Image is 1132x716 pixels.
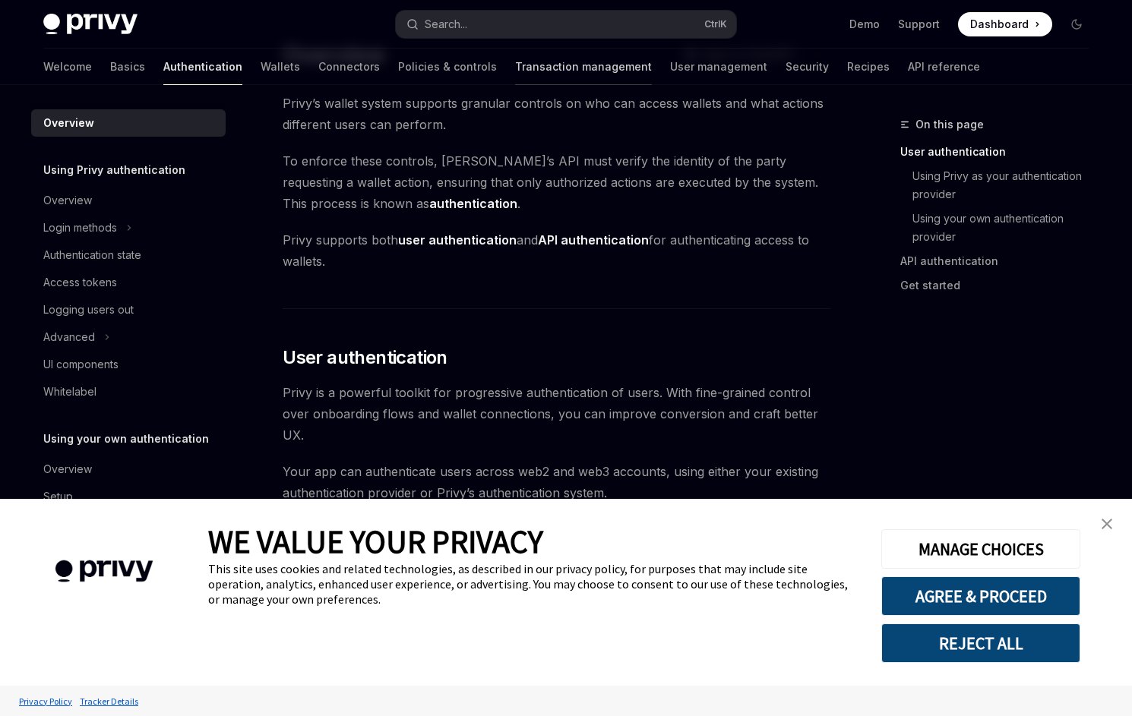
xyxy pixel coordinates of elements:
img: close banner [1102,519,1112,529]
div: Overview [43,114,94,132]
button: AGREE & PROCEED [881,576,1080,616]
div: Login methods [43,219,117,237]
div: Search... [425,15,467,33]
button: REJECT ALL [881,623,1080,663]
a: Privacy Policy [15,688,76,714]
strong: user authentication [398,232,517,248]
a: API authentication [900,249,1101,273]
a: Connectors [318,49,380,85]
button: Toggle Advanced section [31,323,226,351]
span: Privy is a powerful toolkit for progressive authentication of users. With fine-grained control ov... [283,382,830,446]
h5: Using your own authentication [43,430,209,448]
a: Logging users out [31,296,226,323]
div: This site uses cookies and related technologies, as described in our privacy policy, for purposes... [208,561,858,607]
a: Demo [849,17,880,32]
a: Using your own authentication provider [900,207,1101,249]
a: Get started [900,273,1101,298]
strong: API authentication [538,232,649,248]
a: Dashboard [958,12,1052,36]
a: Overview [31,187,226,214]
div: Setup [43,487,73,506]
a: Welcome [43,49,92,85]
div: UI components [43,355,119,374]
button: Toggle dark mode [1064,12,1089,36]
a: User authentication [900,140,1101,164]
h5: Using Privy authentication [43,161,185,179]
span: On this page [915,115,984,134]
strong: authentication [429,196,517,211]
div: Authentication state [43,246,141,264]
div: Overview [43,460,92,478]
a: Policies & controls [398,49,497,85]
span: Privy supports both and for authenticating access to wallets. [283,229,830,272]
a: API reference [908,49,980,85]
a: UI components [31,351,226,378]
a: Basics [110,49,145,85]
a: Wallets [261,49,300,85]
button: MANAGE CHOICES [881,529,1080,569]
a: Recipes [847,49,890,85]
a: Support [898,17,940,32]
div: Access tokens [43,273,117,292]
img: company logo [23,538,185,604]
img: dark logo [43,14,138,35]
a: Authentication state [31,241,226,269]
span: To enforce these controls, [PERSON_NAME]’s API must verify the identity of the party requesting a... [283,150,830,214]
a: Overview [31,456,226,483]
a: close banner [1092,509,1122,539]
a: Tracker Details [76,688,142,714]
a: Transaction management [515,49,652,85]
a: Setup [31,483,226,510]
span: WE VALUE YOUR PRIVACY [208,522,543,561]
a: User management [670,49,767,85]
a: Using Privy as your authentication provider [900,164,1101,207]
button: Toggle Login methods section [31,214,226,241]
span: Privy’s wallet system supports granular controls on who can access wallets and what actions diffe... [283,93,830,135]
span: User authentication [283,345,447,370]
span: Your app can authenticate users across web2 and web3 accounts, using either your existing authent... [283,461,830,503]
a: Access tokens [31,269,226,296]
a: Security [786,49,829,85]
a: Whitelabel [31,378,226,405]
a: Authentication [163,49,242,85]
button: Open search [396,11,736,38]
span: Dashboard [970,17,1029,32]
span: Ctrl K [704,18,727,30]
div: Whitelabel [43,383,96,401]
a: Overview [31,109,226,137]
div: Overview [43,191,92,210]
div: Logging users out [43,301,134,319]
div: Advanced [43,328,95,346]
